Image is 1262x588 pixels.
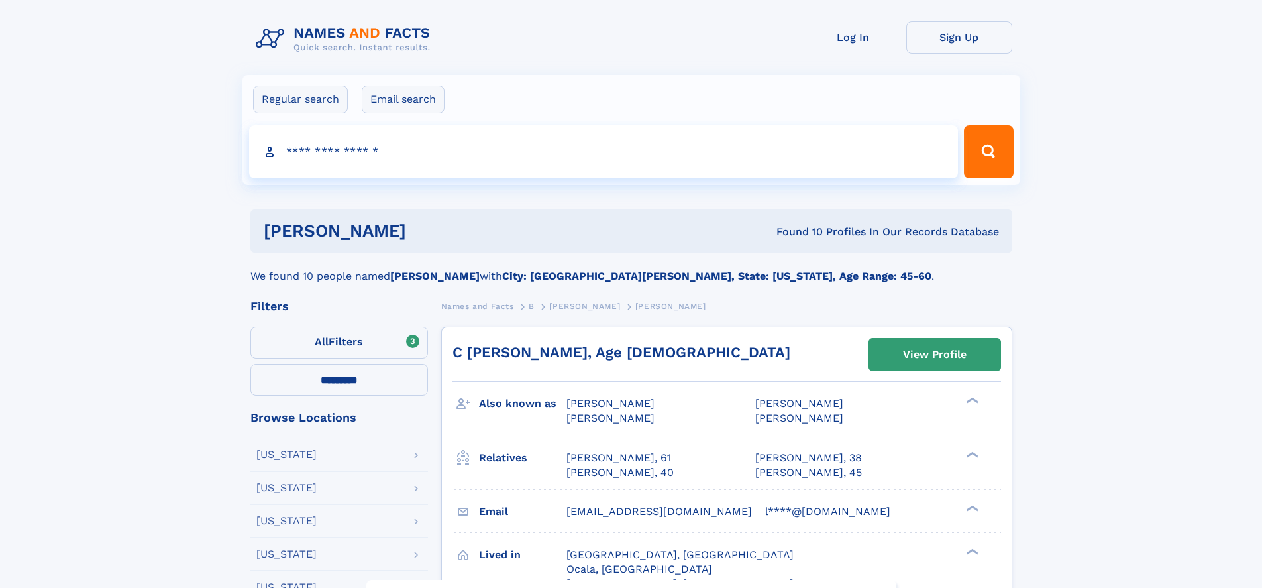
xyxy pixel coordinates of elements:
[256,549,317,559] div: [US_STATE]
[566,465,674,480] a: [PERSON_NAME], 40
[549,302,620,311] span: [PERSON_NAME]
[529,302,535,311] span: B
[566,412,655,424] span: [PERSON_NAME]
[755,451,862,465] a: [PERSON_NAME], 38
[869,339,1000,371] a: View Profile
[250,300,428,312] div: Filters
[362,86,445,113] label: Email search
[755,397,843,410] span: [PERSON_NAME]
[256,449,317,460] div: [US_STATE]
[502,270,931,282] b: City: [GEOGRAPHIC_DATA][PERSON_NAME], State: [US_STATE], Age Range: 45-60
[250,327,428,359] label: Filters
[253,86,348,113] label: Regular search
[249,125,959,178] input: search input
[479,392,566,415] h3: Also known as
[549,298,620,314] a: [PERSON_NAME]
[566,397,655,410] span: [PERSON_NAME]
[635,302,706,311] span: [PERSON_NAME]
[441,298,514,314] a: Names and Facts
[566,563,712,575] span: Ocala, [GEOGRAPHIC_DATA]
[479,544,566,566] h3: Lived in
[566,505,752,518] span: [EMAIL_ADDRESS][DOMAIN_NAME]
[963,450,979,459] div: ❯
[256,516,317,526] div: [US_STATE]
[755,412,843,424] span: [PERSON_NAME]
[591,225,999,239] div: Found 10 Profiles In Our Records Database
[963,396,979,405] div: ❯
[566,548,794,561] span: [GEOGRAPHIC_DATA], [GEOGRAPHIC_DATA]
[755,465,862,480] a: [PERSON_NAME], 45
[315,335,329,348] span: All
[529,298,535,314] a: B
[964,125,1013,178] button: Search Button
[264,223,592,239] h1: [PERSON_NAME]
[256,483,317,493] div: [US_STATE]
[250,412,428,424] div: Browse Locations
[250,21,441,57] img: Logo Names and Facts
[963,547,979,556] div: ❯
[250,253,1012,284] div: We found 10 people named with .
[963,504,979,512] div: ❯
[479,500,566,523] h3: Email
[906,21,1012,54] a: Sign Up
[800,21,906,54] a: Log In
[452,344,790,361] a: C [PERSON_NAME], Age [DEMOGRAPHIC_DATA]
[903,339,967,370] div: View Profile
[566,451,671,465] a: [PERSON_NAME], 61
[479,447,566,469] h3: Relatives
[390,270,480,282] b: [PERSON_NAME]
